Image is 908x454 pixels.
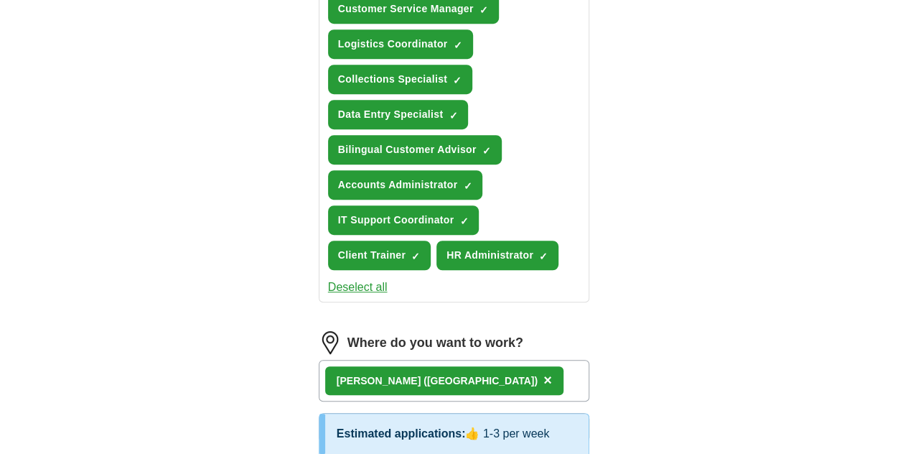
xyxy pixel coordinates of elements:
button: Client Trainer✓ [328,241,431,270]
span: ✓ [453,75,462,86]
button: Bilingual Customer Advisor✓ [328,135,502,165]
span: ✓ [539,251,548,262]
span: ✓ [482,145,491,157]
span: HR Administrator [446,248,533,263]
span: ✓ [459,216,468,227]
span: × [543,372,552,388]
span: IT Support Coordinator [338,213,454,228]
button: Deselect all [328,279,388,296]
button: HR Administrator✓ [436,241,558,270]
button: IT Support Coordinator✓ [328,205,479,235]
span: Accounts Administrator [338,177,458,193]
strong: [PERSON_NAME] [337,375,421,386]
span: ✓ [463,180,472,192]
span: Data Entry Specialist [338,107,444,122]
button: Accounts Administrator✓ [328,170,483,200]
span: ✓ [479,4,488,16]
span: Logistics Coordinator [338,37,448,52]
span: Customer Service Manager [338,1,474,17]
button: Logistics Coordinator✓ [328,29,473,59]
span: ✓ [449,110,457,121]
button: Data Entry Specialist✓ [328,100,469,129]
span: ✓ [411,251,420,262]
label: Where do you want to work? [347,333,523,353]
span: ([GEOGRAPHIC_DATA]) [423,375,538,386]
button: × [543,370,552,392]
span: Bilingual Customer Advisor [338,142,477,157]
span: Collections Specialist [338,72,447,87]
span: Client Trainer [338,248,406,263]
span: ✓ [454,40,462,51]
span: Estimated applications: [337,427,466,440]
span: 👍 1-3 per week [465,427,549,440]
img: location.png [319,331,342,354]
button: Collections Specialist✓ [328,65,472,94]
